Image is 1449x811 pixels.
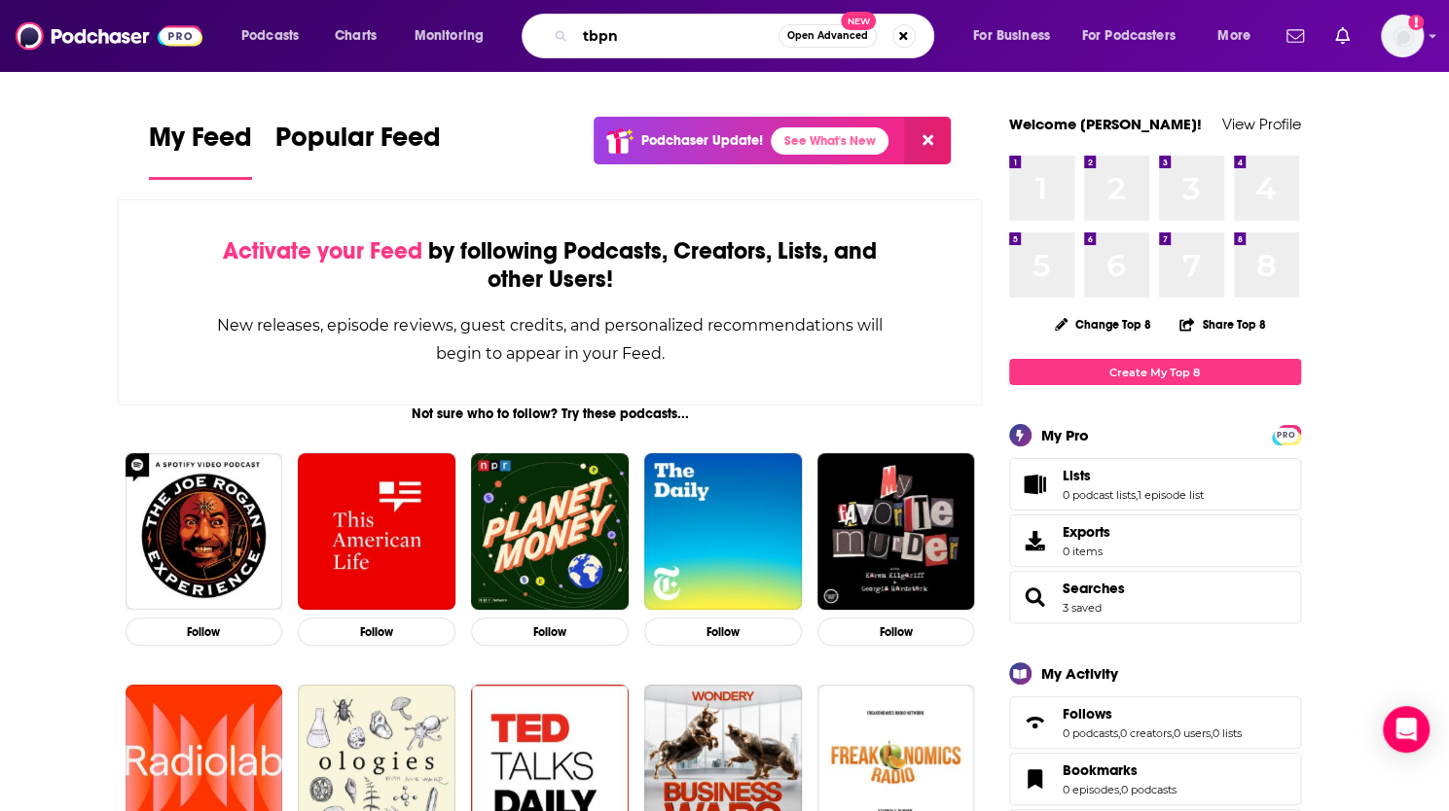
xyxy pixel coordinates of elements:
[1016,765,1055,793] a: Bookmarks
[1063,783,1119,796] a: 0 episodes
[1174,726,1211,740] a: 0 users
[216,237,885,294] div: by following Podcasts, Creators, Lists, and other Users!
[1016,471,1055,498] a: Lists
[1279,19,1312,53] a: Show notifications dropdown
[575,20,779,52] input: Search podcasts, credits, & more...
[1063,467,1091,484] span: Lists
[322,20,388,52] a: Charts
[1217,22,1250,50] span: More
[973,22,1050,50] span: For Business
[841,12,876,30] span: New
[1118,726,1120,740] span: ,
[1009,571,1301,623] span: Searches
[1063,523,1110,541] span: Exports
[1120,726,1172,740] a: 0 creators
[126,617,283,646] button: Follow
[1275,427,1298,441] a: PRO
[415,22,484,50] span: Monitoring
[1327,19,1358,53] a: Show notifications dropdown
[401,20,509,52] button: open menu
[1063,705,1112,723] span: Follows
[817,453,975,611] img: My Favorite Murder with Karen Kilgariff and Georgia Hardstark
[1016,709,1055,736] a: Follows
[1063,580,1125,597] a: Searches
[1381,15,1424,57] button: Show profile menu
[1408,15,1424,30] svg: Add a profile image
[1222,115,1301,133] a: View Profile
[1016,583,1055,611] a: Searches
[1178,305,1266,343] button: Share Top 8
[1063,545,1110,558] span: 0 items
[1063,761,1177,779] a: Bookmarks
[228,20,324,52] button: open menu
[1136,488,1138,502] span: ,
[1041,426,1089,444] div: My Pro
[779,24,877,48] button: Open AdvancedNew
[149,121,252,180] a: My Feed
[1119,783,1121,796] span: ,
[471,453,629,611] img: Planet Money
[1138,488,1204,502] a: 1 episode list
[223,236,422,265] span: Activate your Feed
[644,617,802,646] button: Follow
[817,617,975,646] button: Follow
[118,405,983,422] div: Not sure who to follow? Try these podcasts...
[1069,20,1204,52] button: open menu
[1009,696,1301,749] span: Follows
[1009,753,1301,805] span: Bookmarks
[1016,527,1055,554] span: Exports
[298,453,455,611] img: This American Life
[1063,705,1242,723] a: Follows
[1009,115,1202,133] a: Welcome [PERSON_NAME]!
[1211,726,1213,740] span: ,
[216,311,885,368] div: New releases, episode reviews, guest credits, and personalized recommendations will begin to appe...
[1063,467,1204,484] a: Lists
[540,14,953,58] div: Search podcasts, credits, & more...
[275,121,441,180] a: Popular Feed
[471,617,629,646] button: Follow
[1383,706,1430,753] div: Open Intercom Messenger
[771,127,888,155] a: See What's New
[1381,15,1424,57] span: Logged in as WE_Broadcast
[335,22,377,50] span: Charts
[149,121,252,165] span: My Feed
[1043,312,1164,336] button: Change Top 8
[644,453,802,611] img: The Daily
[1009,359,1301,385] a: Create My Top 8
[16,18,202,54] img: Podchaser - Follow, Share and Rate Podcasts
[641,132,763,149] p: Podchaser Update!
[126,453,283,611] img: The Joe Rogan Experience
[1041,664,1118,683] div: My Activity
[787,31,868,41] span: Open Advanced
[1381,15,1424,57] img: User Profile
[275,121,441,165] span: Popular Feed
[298,617,455,646] button: Follow
[1204,20,1275,52] button: open menu
[1009,458,1301,511] span: Lists
[1009,514,1301,567] a: Exports
[960,20,1074,52] button: open menu
[1172,726,1174,740] span: ,
[1213,726,1242,740] a: 0 lists
[241,22,299,50] span: Podcasts
[1121,783,1177,796] a: 0 podcasts
[1063,726,1118,740] a: 0 podcasts
[1063,601,1102,615] a: 3 saved
[1275,428,1298,442] span: PRO
[1082,22,1176,50] span: For Podcasters
[1063,488,1136,502] a: 0 podcast lists
[1063,761,1138,779] span: Bookmarks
